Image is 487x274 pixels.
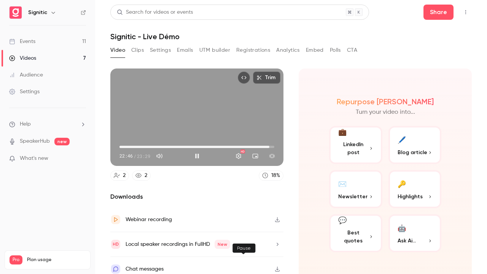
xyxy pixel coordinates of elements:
[20,137,50,145] a: SpeakerHub
[119,153,133,159] span: 22:46
[253,72,280,84] button: Trim
[110,32,472,41] h1: Signitic - Live Démo
[132,170,151,181] a: 2
[215,240,230,249] span: New
[238,72,250,84] button: Embed video
[20,155,48,162] span: What's new
[232,244,255,253] div: Pause
[398,222,406,234] div: 🤖
[9,120,86,128] li: help-dropdown-opener
[338,229,369,245] span: Best quotes
[131,44,144,56] button: Clips
[9,71,43,79] div: Audience
[276,44,300,56] button: Analytics
[398,193,423,201] span: Highlights
[338,178,347,190] div: ✉️
[119,153,150,159] div: 22:46
[264,148,280,164] button: Exit full screen
[231,148,246,164] button: Settings
[10,255,22,264] span: Pro
[20,120,31,128] span: Help
[329,170,382,208] button: ✉️Newsletter
[356,108,415,117] p: Turn your video into...
[329,126,382,164] button: 💼LinkedIn post
[338,140,369,156] span: LinkedIn post
[398,237,416,245] span: Ask Ai...
[27,257,86,263] span: Plan usage
[306,44,324,56] button: Embed
[10,6,22,19] img: Signitic
[388,126,442,164] button: 🖊️Blog article
[271,172,280,180] div: 18 %
[126,215,172,224] div: Webinar recording
[28,9,47,16] h6: Signitic
[54,138,70,145] span: new
[9,88,40,96] div: Settings
[398,148,427,156] span: Blog article
[9,54,36,62] div: Videos
[259,170,283,181] a: 18%
[329,214,382,252] button: 💬Best quotes
[199,44,230,56] button: UTM builder
[337,97,434,106] h2: Repurpose [PERSON_NAME]
[152,148,167,164] button: Mute
[137,153,150,159] span: 23:29
[126,264,164,274] div: Chat messages
[330,44,341,56] button: Polls
[240,150,245,153] div: HD
[110,170,129,181] a: 2
[177,44,193,56] button: Emails
[134,153,136,159] span: /
[126,240,230,249] div: Local speaker recordings in FullHD
[9,38,35,45] div: Events
[347,44,357,56] button: CTA
[460,6,472,18] button: Top Bar Actions
[110,192,283,201] h2: Downloads
[338,215,347,226] div: 💬
[423,5,454,20] button: Share
[248,148,263,164] button: Turn on miniplayer
[123,172,126,180] div: 2
[236,44,270,56] button: Registrations
[388,214,442,252] button: 🤖Ask Ai...
[398,178,406,190] div: 🔑
[388,170,442,208] button: 🔑Highlights
[110,44,125,56] button: Video
[189,148,205,164] button: Pause
[150,44,171,56] button: Settings
[145,172,147,180] div: 2
[338,127,347,137] div: 💼
[338,193,368,201] span: Newsletter
[398,134,406,145] div: 🖊️
[117,8,193,16] div: Search for videos or events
